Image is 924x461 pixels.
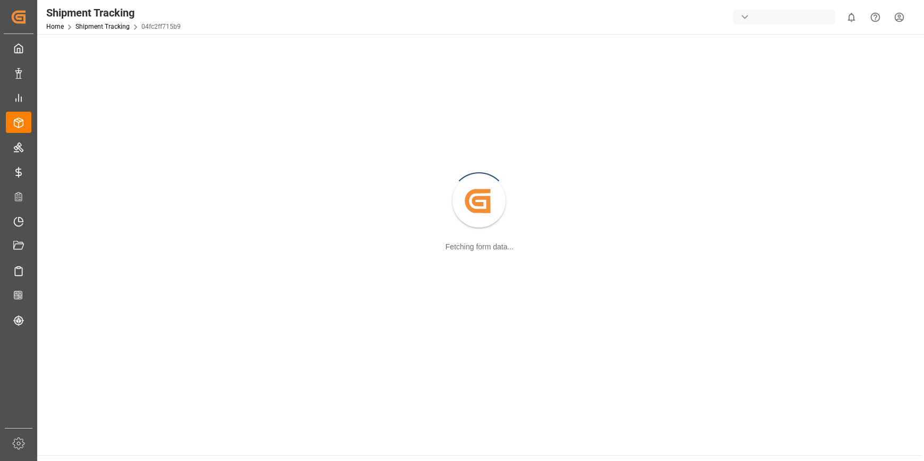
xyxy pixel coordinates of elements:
[839,5,863,29] button: show 0 new notifications
[46,23,64,30] a: Home
[446,241,514,253] div: Fetching form data...
[46,5,181,21] div: Shipment Tracking
[863,5,887,29] button: Help Center
[75,23,130,30] a: Shipment Tracking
